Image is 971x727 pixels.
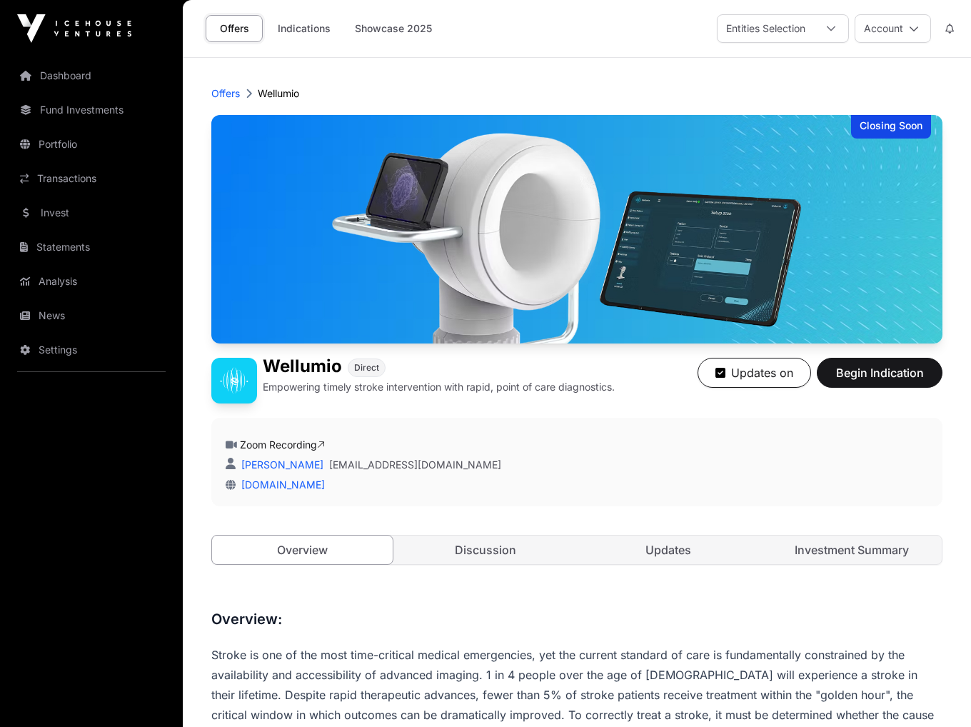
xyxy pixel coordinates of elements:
a: [EMAIL_ADDRESS][DOMAIN_NAME] [329,458,501,472]
h3: Overview: [211,608,942,631]
div: Entities Selection [718,15,814,42]
h1: Wellumio [263,358,342,377]
iframe: Chat Widget [900,658,971,727]
a: Portfolio [11,129,171,160]
a: Fund Investments [11,94,171,126]
a: Indications [268,15,340,42]
a: Invest [11,197,171,229]
a: [DOMAIN_NAME] [236,478,325,491]
button: Account [855,14,931,43]
button: Updates on [698,358,811,388]
a: Offers [211,86,240,101]
img: Wellumio [211,358,257,403]
nav: Tabs [212,536,942,564]
img: Icehouse Ventures Logo [17,14,131,43]
a: Settings [11,334,171,366]
img: Wellumio [211,115,942,344]
a: Overview [211,535,393,565]
a: News [11,300,171,331]
a: Offers [206,15,263,42]
span: Direct [354,362,379,373]
a: Dashboard [11,60,171,91]
a: [PERSON_NAME] [238,458,323,471]
p: Empowering timely stroke intervention with rapid, point of care diagnostics. [263,380,615,394]
p: Wellumio [258,86,299,101]
a: Investment Summary [762,536,942,564]
a: Discussion [396,536,576,564]
a: Transactions [11,163,171,194]
span: Begin Indication [835,364,925,381]
a: Analysis [11,266,171,297]
div: Closing Soon [851,115,931,139]
button: Begin Indication [817,358,942,388]
a: Begin Indication [817,372,942,386]
a: Showcase 2025 [346,15,441,42]
a: Statements [11,231,171,263]
a: Zoom Recording [240,438,325,451]
a: Updates [578,536,759,564]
